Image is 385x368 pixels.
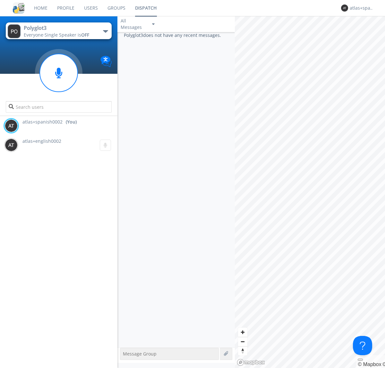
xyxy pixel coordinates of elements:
div: (You) [66,119,77,125]
img: 373638.png [5,119,18,132]
div: Polyglot3 does not have any recent messages. [117,32,235,347]
div: atlas+spanish0002 [350,5,374,11]
span: atlas+english0002 [22,138,61,144]
div: Everyone · [24,32,96,38]
button: Polyglot3Everyone·Single Speaker isOFF [6,22,111,39]
button: Zoom out [238,337,247,346]
img: caret-down-sm.svg [152,23,155,25]
img: 373638.png [5,139,18,151]
span: Single Speaker is [45,32,89,38]
div: All Messages [121,18,146,30]
img: 373638.png [341,4,348,12]
button: Toggle attribution [358,359,363,361]
input: Search users [6,101,111,113]
span: atlas+spanish0002 [22,119,63,125]
button: Zoom in [238,328,247,337]
iframe: Toggle Customer Support [353,336,372,355]
img: cddb5a64eb264b2086981ab96f4c1ba7 [13,2,24,14]
a: Mapbox [358,362,381,367]
button: Reset bearing to north [238,346,247,355]
img: Translation enabled [100,56,112,67]
a: Mapbox logo [237,359,265,366]
div: Polyglot3 [24,24,96,32]
span: Reset bearing to north [238,347,247,355]
img: 373638.png [8,24,21,38]
span: OFF [81,32,89,38]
